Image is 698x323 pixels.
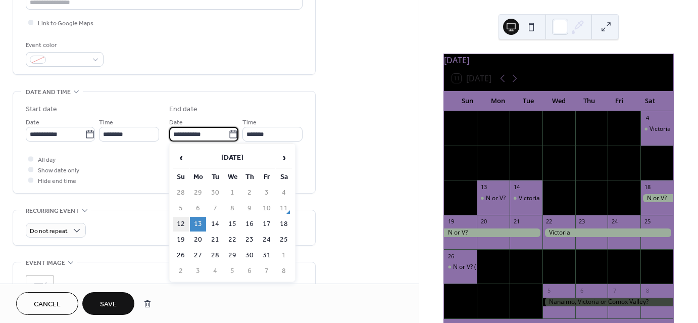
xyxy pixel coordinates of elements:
[26,40,102,51] div: Event color
[259,217,275,232] td: 17
[578,183,586,191] div: 16
[224,217,240,232] td: 15
[38,176,76,187] span: Hide end time
[241,264,258,279] td: 6
[542,298,673,306] div: Nanaimo, Victoria or Comox Valley?
[643,252,651,260] div: 1
[513,183,520,191] div: 14
[578,149,586,156] div: 9
[241,248,258,263] td: 30
[169,117,183,128] span: Date
[276,148,291,168] span: ›
[447,252,455,260] div: 26
[486,194,506,203] div: N or V?
[545,149,553,156] div: 8
[611,287,618,294] div: 7
[16,292,78,315] button: Cancel
[611,149,618,156] div: 10
[173,201,189,216] td: 5
[519,194,540,203] div: Victoria
[578,287,586,294] div: 6
[190,233,206,247] td: 20
[241,170,258,184] th: Th
[207,217,223,232] td: 14
[643,149,651,156] div: 11
[190,264,206,279] td: 3
[276,186,292,200] td: 4
[444,263,477,271] div: N or V? (Last availability until November)
[611,252,618,260] div: 31
[259,264,275,279] td: 7
[276,248,292,263] td: 1
[543,91,574,111] div: Wed
[480,149,487,156] div: 6
[611,183,618,191] div: 17
[480,218,487,225] div: 20
[207,170,223,184] th: Tu
[190,170,206,184] th: Mo
[241,186,258,200] td: 2
[26,275,54,303] div: ;
[480,183,487,191] div: 13
[611,114,618,122] div: 3
[276,170,292,184] th: Sa
[259,186,275,200] td: 3
[447,114,455,122] div: 28
[444,228,542,237] div: N or V?
[241,201,258,216] td: 9
[453,263,566,271] div: N or V? (Last availability until November)
[650,125,671,133] div: Victoria
[224,201,240,216] td: 8
[207,264,223,279] td: 4
[578,114,586,122] div: 2
[513,218,520,225] div: 21
[545,252,553,260] div: 29
[173,248,189,263] td: 26
[513,287,520,294] div: 4
[241,217,258,232] td: 16
[513,252,520,260] div: 28
[26,87,71,98] span: Date and time
[447,218,455,225] div: 19
[190,147,275,169] th: [DATE]
[578,252,586,260] div: 30
[242,117,257,128] span: Time
[604,91,634,111] div: Fri
[99,117,113,128] span: Time
[643,114,651,122] div: 4
[190,201,206,216] td: 6
[224,186,240,200] td: 1
[477,194,510,203] div: N or V?
[545,114,553,122] div: 1
[276,233,292,247] td: 25
[26,258,65,268] span: Event image
[224,170,240,184] th: We
[259,248,275,263] td: 31
[190,248,206,263] td: 27
[640,194,673,203] div: N or V?
[545,183,553,191] div: 15
[643,218,651,225] div: 25
[190,217,206,232] td: 13
[276,264,292,279] td: 8
[643,183,651,191] div: 18
[38,165,79,176] span: Show date only
[26,206,79,216] span: Recurring event
[224,264,240,279] td: 5
[173,217,189,232] td: 12
[545,218,553,225] div: 22
[224,248,240,263] td: 29
[447,287,455,294] div: 2
[447,149,455,156] div: 5
[635,91,665,111] div: Sat
[574,91,604,111] div: Thu
[34,299,61,310] span: Cancel
[276,217,292,232] td: 18
[259,170,275,184] th: Fr
[224,233,240,247] td: 22
[510,194,542,203] div: Victoria
[578,218,586,225] div: 23
[26,104,57,115] div: Start date
[640,125,673,133] div: Victoria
